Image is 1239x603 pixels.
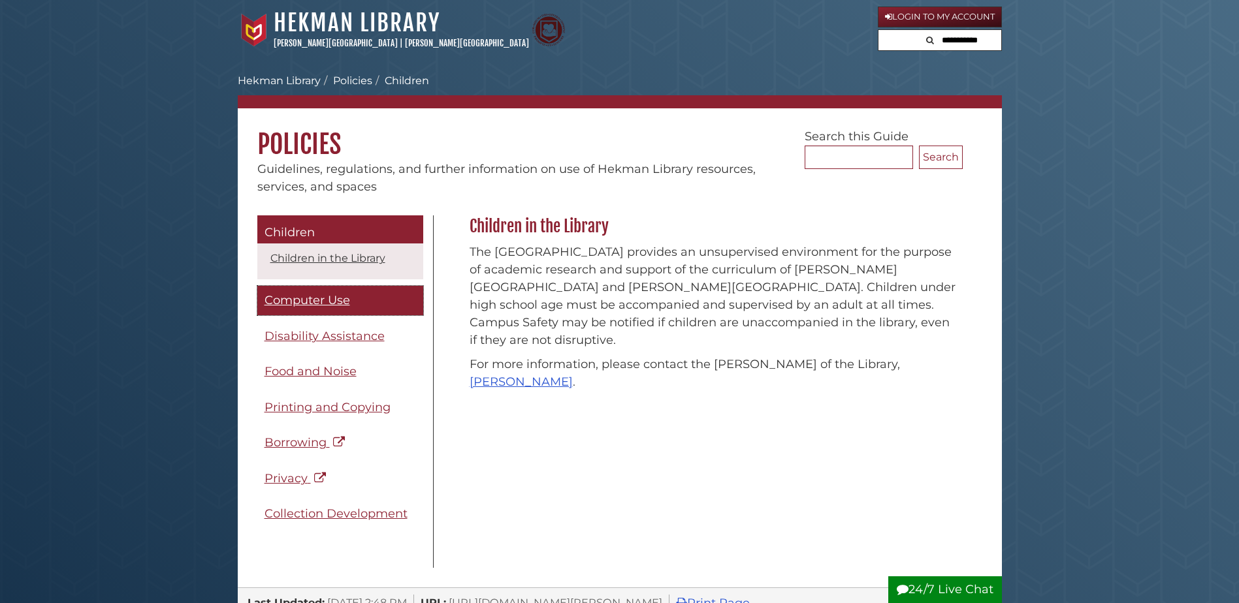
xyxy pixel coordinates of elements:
[265,293,350,307] span: Computer Use
[922,30,938,48] button: Search
[265,435,327,450] span: Borrowing
[265,400,391,414] span: Printing and Copying
[400,38,403,48] span: |
[265,471,308,486] span: Privacy
[274,38,398,48] a: [PERSON_NAME][GEOGRAPHIC_DATA]
[257,162,756,194] span: Guidelines, regulations, and further information on use of Hekman Library resources, services, an...
[888,576,1002,603] button: 24/7 Live Chat
[238,73,1002,108] nav: breadcrumb
[257,215,423,535] div: Guide Pages
[463,216,963,237] h2: Children in the Library
[238,108,1002,161] h1: Policies
[333,74,372,87] a: Policies
[919,146,963,169] button: Search
[257,357,423,386] a: Food and Noise
[257,464,423,493] a: Privacy
[257,428,423,457] a: Borrowing
[532,14,565,46] img: Calvin Theological Seminary
[470,356,956,391] p: For more information, please contact the [PERSON_NAME] of the Library, .
[265,329,385,343] span: Disability Assistance
[470,243,956,349] p: The [GEOGRAPHIC_DATA] provides an unsupervised environment for the purpose of academic research a...
[257,322,423,351] a: Disability Assistance
[257,499,423,529] a: Collection Development
[265,506,408,521] span: Collection Development
[372,73,429,89] li: Children
[878,7,1002,27] a: Login to My Account
[238,74,321,87] a: Hekman Library
[257,215,423,244] a: Children
[257,286,423,315] a: Computer Use
[257,393,423,422] a: Printing and Copying
[405,38,529,48] a: [PERSON_NAME][GEOGRAPHIC_DATA]
[238,14,270,46] img: Calvin University
[274,8,440,37] a: Hekman Library
[470,375,573,389] a: [PERSON_NAME]
[265,364,357,379] span: Food and Noise
[265,225,315,240] span: Children
[926,36,934,44] i: Search
[270,252,385,264] a: Children in the Library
